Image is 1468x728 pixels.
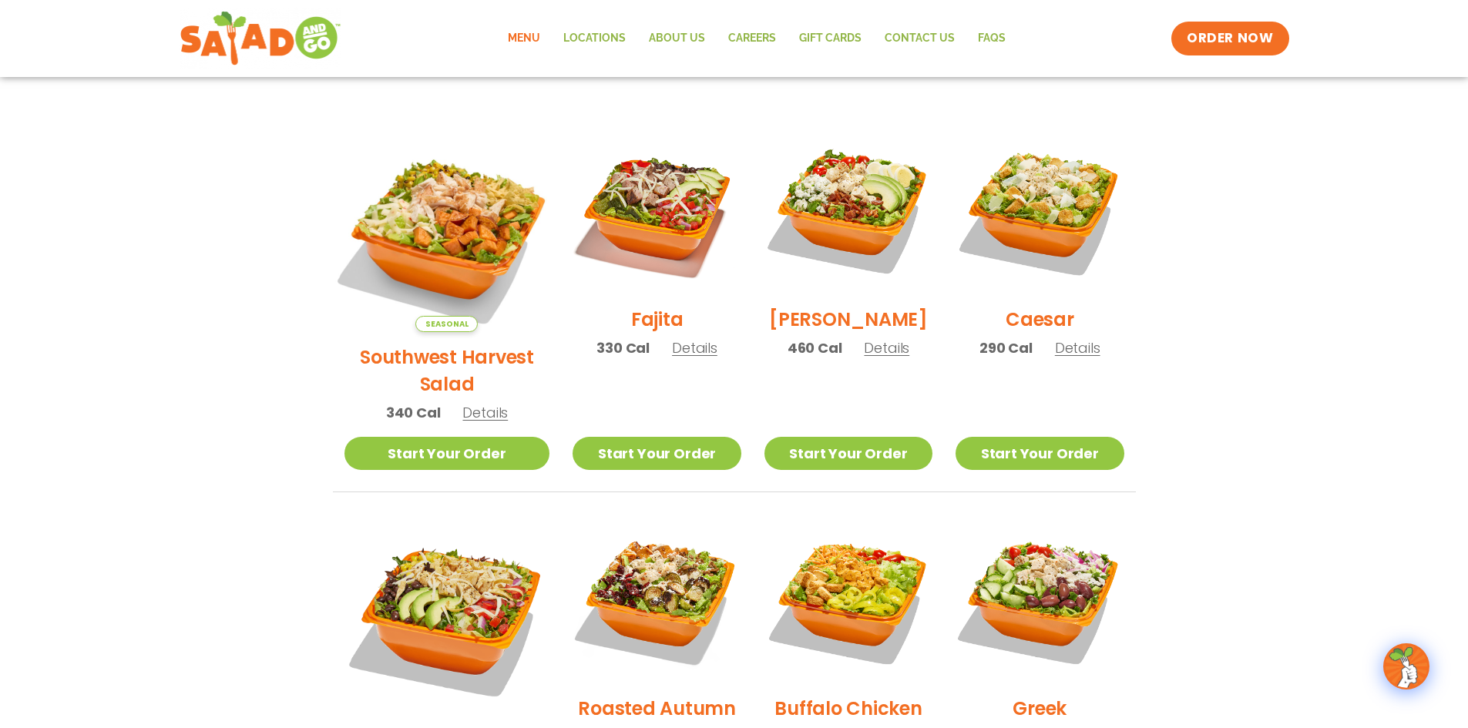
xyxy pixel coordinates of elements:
[788,337,842,358] span: 460 Cal
[979,337,1033,358] span: 290 Cal
[1385,645,1428,688] img: wpChatIcon
[386,402,441,423] span: 340 Cal
[1171,22,1288,55] a: ORDER NOW
[956,437,1124,470] a: Start Your Order
[631,306,684,333] h2: Fajita
[764,437,932,470] a: Start Your Order
[637,21,717,56] a: About Us
[573,126,741,294] img: Product photo for Fajita Salad
[769,306,928,333] h2: [PERSON_NAME]
[764,126,932,294] img: Product photo for Cobb Salad
[573,437,741,470] a: Start Your Order
[717,21,788,56] a: Careers
[1006,306,1074,333] h2: Caesar
[496,21,552,56] a: Menu
[462,403,508,422] span: Details
[956,515,1124,683] img: Product photo for Greek Salad
[873,21,966,56] a: Contact Us
[326,109,567,350] img: Product photo for Southwest Harvest Salad
[596,337,650,358] span: 330 Cal
[578,695,736,722] h2: Roasted Autumn
[180,8,342,69] img: new-SAG-logo-768×292
[1187,29,1273,48] span: ORDER NOW
[573,515,741,683] img: Product photo for Roasted Autumn Salad
[1055,338,1100,357] span: Details
[344,437,550,470] a: Start Your Order
[966,21,1017,56] a: FAQs
[344,344,550,398] h2: Southwest Harvest Salad
[672,338,717,357] span: Details
[764,515,932,683] img: Product photo for Buffalo Chicken Salad
[415,316,478,332] span: Seasonal
[344,515,550,721] img: Product photo for BBQ Ranch Salad
[496,21,1017,56] nav: Menu
[788,21,873,56] a: GIFT CARDS
[864,338,909,357] span: Details
[552,21,637,56] a: Locations
[774,695,922,722] h2: Buffalo Chicken
[1013,695,1067,722] h2: Greek
[956,126,1124,294] img: Product photo for Caesar Salad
